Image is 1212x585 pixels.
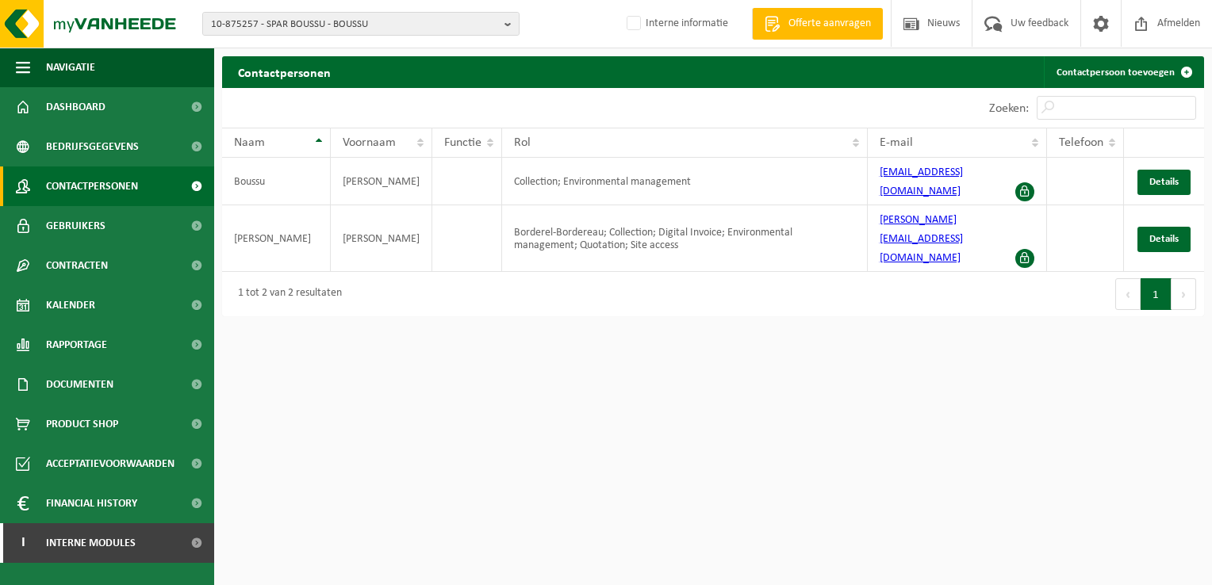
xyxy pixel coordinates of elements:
a: Details [1137,170,1191,195]
td: [PERSON_NAME] [331,158,432,205]
span: Naam [234,136,265,149]
span: Offerte aanvragen [784,16,875,32]
span: Acceptatievoorwaarden [46,444,175,484]
td: Collection; Environmental management [502,158,867,205]
span: Interne modules [46,523,136,563]
span: Details [1149,177,1179,187]
span: I [16,523,30,563]
span: Financial History [46,484,137,523]
label: Zoeken: [989,102,1029,115]
span: Bedrijfsgegevens [46,127,139,166]
span: Product Shop [46,404,118,444]
span: Rol [514,136,531,149]
button: 1 [1141,278,1172,310]
span: E-mail [880,136,913,149]
h2: Contactpersonen [222,56,347,87]
span: Kalender [46,285,95,325]
a: Details [1137,227,1191,252]
span: Dashboard [46,87,105,127]
span: Voornaam [343,136,396,149]
button: Previous [1115,278,1141,310]
a: [EMAIL_ADDRESS][DOMAIN_NAME] [880,166,963,197]
button: 10-875257 - SPAR BOUSSU - BOUSSU [202,12,520,36]
span: Details [1149,234,1179,244]
span: Documenten [46,365,113,404]
td: [PERSON_NAME] [222,205,331,272]
span: Contracten [46,246,108,285]
span: Gebruikers [46,206,105,246]
span: Navigatie [46,48,95,87]
span: Rapportage [46,325,107,365]
a: Contactpersoon toevoegen [1044,56,1202,88]
a: Offerte aanvragen [752,8,883,40]
td: Boussu [222,158,331,205]
div: 1 tot 2 van 2 resultaten [230,280,342,308]
label: Interne informatie [623,12,728,36]
span: Contactpersonen [46,166,138,206]
a: [PERSON_NAME][EMAIL_ADDRESS][DOMAIN_NAME] [880,214,963,264]
button: Next [1172,278,1196,310]
span: Telefoon [1059,136,1103,149]
span: Functie [444,136,481,149]
td: [PERSON_NAME] [331,205,432,272]
span: 10-875257 - SPAR BOUSSU - BOUSSU [211,13,498,36]
td: Borderel-Bordereau; Collection; Digital Invoice; Environmental management; Quotation; Site access [502,205,867,272]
